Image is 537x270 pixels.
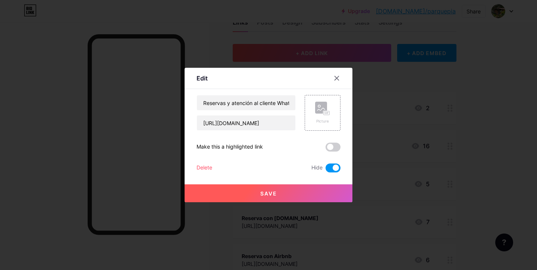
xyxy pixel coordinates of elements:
[185,184,352,202] button: Save
[315,118,330,124] div: Picture
[197,95,295,110] input: Title
[260,190,277,197] span: Save
[311,163,323,172] span: Hide
[197,143,263,152] div: Make this a highlighted link
[197,74,208,83] div: Edit
[197,163,212,172] div: Delete
[197,115,295,130] input: URL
